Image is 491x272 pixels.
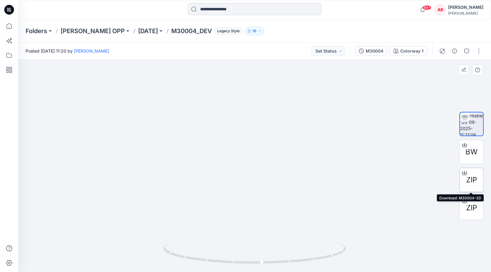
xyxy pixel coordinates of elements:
[26,27,47,35] a: Folders
[366,48,383,54] div: M30004
[74,48,109,53] a: [PERSON_NAME]
[390,46,427,56] button: Colorway 1
[450,46,459,56] button: Details
[212,27,242,35] button: Legacy Style
[400,48,423,54] div: Colorway 1
[252,28,256,34] p: 16
[61,27,125,35] a: [PERSON_NAME] OPP
[422,5,431,10] span: 99+
[26,48,109,54] span: Posted [DATE] 11:20 by
[466,202,477,213] span: ZIP
[435,4,446,15] div: AR
[138,27,158,35] a: [DATE]
[245,27,264,35] button: 16
[465,146,478,157] span: BW
[214,27,242,35] span: Legacy Style
[448,11,483,15] div: [PERSON_NAME]
[466,174,477,185] span: ZIP
[460,112,483,136] img: turntable-26-09-2025-11:21:06
[448,4,483,11] div: [PERSON_NAME]
[355,46,387,56] button: M30004
[171,27,212,35] p: M30004_DEV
